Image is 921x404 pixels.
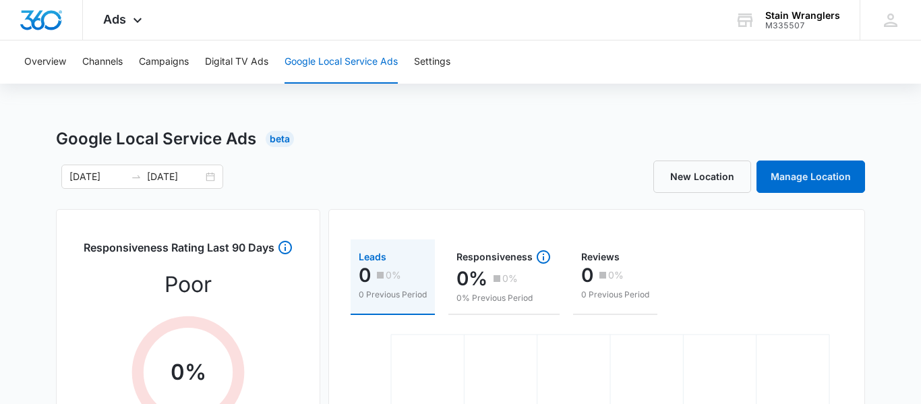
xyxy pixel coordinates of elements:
button: Overview [24,40,66,84]
p: Take a quick 5-step tour to learn how to read your new Google Local Service Ads Report. [22,52,189,97]
span: to [131,171,142,182]
a: New Location [653,161,751,193]
button: Settings [414,40,450,84]
button: Digital TV Ads [205,40,268,84]
button: Channels [82,40,123,84]
p: 0% [502,274,518,283]
p: 0% [456,268,487,289]
h1: Google Local Service Ads [56,127,256,151]
p: 0 % [171,356,206,388]
div: Leads [359,252,427,262]
span: Ads [103,12,126,26]
p: 0 [581,264,593,286]
input: End date [147,169,203,184]
p: 0% [608,270,624,280]
a: Start Now [125,100,189,120]
div: Responsiveness [456,249,552,265]
div: Reviews [581,252,649,262]
div: account name [765,10,840,21]
div: Beta [266,131,294,147]
input: Start date [69,169,125,184]
p: 0 [359,264,371,286]
button: Campaigns [139,40,189,84]
button: Google Local Service Ads [285,40,398,84]
h3: Take a tour of your Google Local Service Ads Report [22,10,189,45]
p: 0% Previous Period [456,292,552,304]
p: Poor [165,268,212,301]
p: 0 Previous Period [359,289,427,301]
div: account id [765,21,840,30]
h3: Responsiveness Rating Last 90 Days [84,239,274,263]
a: Manage Location [756,161,865,193]
p: 0 Previous Period [581,289,649,301]
p: 0% [386,270,401,280]
span: swap-right [131,171,142,182]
